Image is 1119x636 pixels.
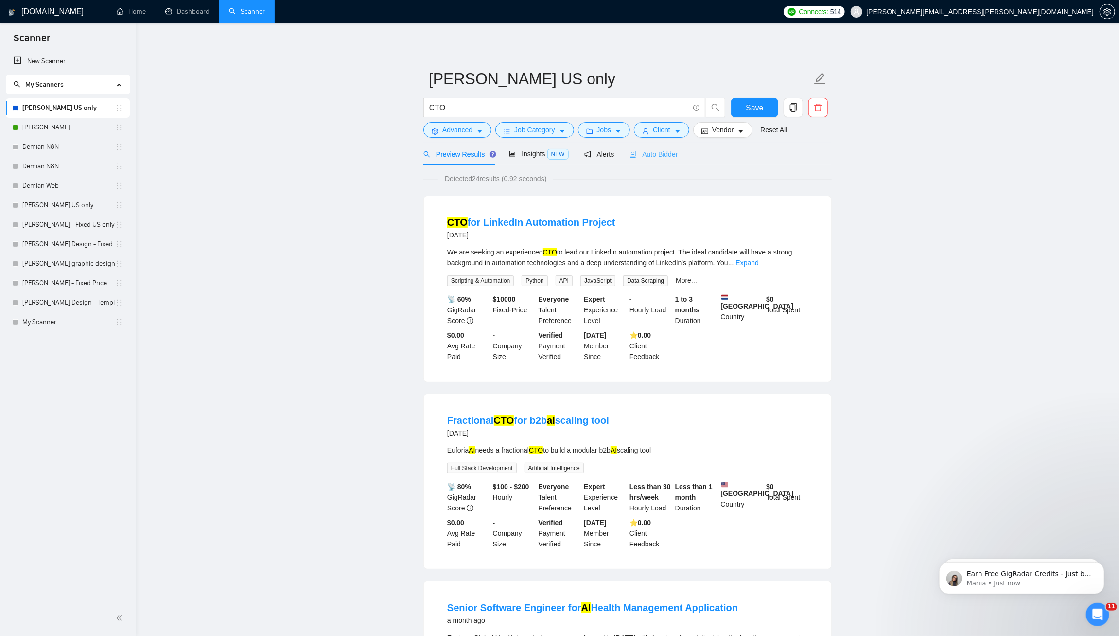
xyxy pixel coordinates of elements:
[115,260,123,268] span: holder
[629,295,632,303] b: -
[701,127,708,135] span: idcard
[25,80,64,89] span: My Scanners
[830,6,841,17] span: 514
[22,293,115,312] a: [PERSON_NAME] Design - Template
[580,275,615,286] span: JavaScript
[784,98,803,117] button: copy
[429,102,689,114] input: Search Freelance Jobs...
[537,517,582,549] div: Payment Verified
[6,215,130,235] li: Herman Dev - Fixed US only
[675,295,700,314] b: 1 to 3 months
[447,602,738,613] a: Senior Software Engineer forAIHealth Management Application
[673,481,719,513] div: Duration
[6,118,130,137] li: Demian Dev
[14,52,122,71] a: New Scanner
[693,105,699,111] span: info-circle
[442,125,472,135] span: Advanced
[438,173,553,184] span: Detected 24 results (0.92 seconds)
[423,151,430,158] span: search
[22,98,115,118] a: [PERSON_NAME] US only
[629,331,651,339] b: ⭐️ 0.00
[494,415,514,426] mark: CTO
[582,330,628,362] div: Member Since
[491,517,537,549] div: Company Size
[6,293,130,312] li: Iryna Design - Template
[1100,8,1115,16] a: setting
[766,483,774,491] b: $ 0
[634,122,689,138] button: userClientcaret-down
[491,481,537,513] div: Hourly
[22,118,115,137] a: [PERSON_NAME]
[673,294,719,326] div: Duration
[628,517,673,549] div: Client Feedback
[629,151,636,158] span: robot
[423,150,493,158] span: Preview Results
[115,240,123,248] span: holder
[495,122,574,138] button: barsJob Categorycaret-down
[115,104,123,112] span: holder
[22,137,115,157] a: Demian N8N
[611,446,617,454] mark: AI
[6,98,130,118] li: Herman Dev US only
[615,127,622,135] span: caret-down
[429,67,812,91] input: Scanner name...
[165,7,210,16] a: dashboardDashboard
[447,275,514,286] span: Scripting & Automation
[547,415,555,426] mark: ai
[582,481,628,513] div: Experience Level
[447,519,464,527] b: $0.00
[115,318,123,326] span: holder
[22,273,115,293] a: [PERSON_NAME] - Fixed Price
[14,80,64,89] span: My Scanners
[737,127,744,135] span: caret-down
[447,463,517,473] span: Full Stack Development
[14,81,20,88] span: search
[447,217,468,228] mark: CTO
[556,275,573,286] span: API
[760,125,787,135] a: Reset All
[6,176,130,196] li: Demian Web
[853,8,860,15] span: user
[1106,603,1117,611] span: 11
[809,103,827,112] span: delete
[719,481,765,513] div: Country
[22,215,115,235] a: [PERSON_NAME] - Fixed US only
[6,52,130,71] li: New Scanner
[447,427,609,439] div: [DATE]
[116,613,125,623] span: double-left
[22,312,115,332] a: My Scanner
[629,150,678,158] span: Auto Bidder
[117,7,146,16] a: homeHome
[525,463,584,473] span: Artificial Intelligence
[584,151,591,158] span: notification
[493,483,529,491] b: $100 - $200
[808,98,828,117] button: delete
[6,312,130,332] li: My Scanner
[1086,603,1109,626] iframe: Intercom live chat
[788,8,796,16] img: upwork-logo.png
[493,331,495,339] b: -
[6,137,130,157] li: Demian N8N
[675,483,713,501] b: Less than 1 month
[493,295,516,303] b: $ 10000
[719,294,765,326] div: Country
[543,248,557,256] mark: CTO
[115,163,123,170] span: holder
[115,124,123,131] span: holder
[623,275,668,286] span: Data Scraping
[229,7,265,16] a: searchScanner
[115,201,123,209] span: holder
[6,31,58,52] span: Scanner
[6,157,130,176] li: Demian N8N
[423,122,491,138] button: settingAdvancedcaret-down
[547,149,569,160] span: NEW
[447,415,609,426] a: FractionalCTOfor b2baiscaling tool
[582,294,628,326] div: Experience Level
[784,103,803,112] span: copy
[6,254,130,273] li: Iryna graphic design
[22,254,115,273] a: [PERSON_NAME] graphic design
[447,295,471,303] b: 📡 60%
[6,273,130,293] li: Mariia Dev - Fixed Price
[628,330,673,362] div: Client Feedback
